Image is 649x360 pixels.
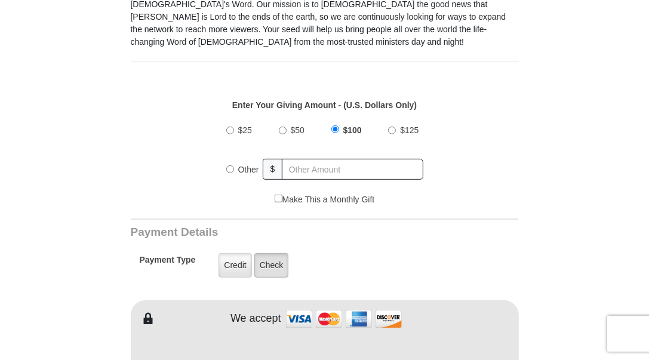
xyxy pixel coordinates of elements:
[219,253,251,278] label: Credit
[140,255,196,271] h5: Payment Type
[254,253,289,278] label: Check
[282,159,423,180] input: Other Amount
[400,125,419,135] span: $125
[343,125,362,135] span: $100
[232,100,417,110] strong: Enter Your Giving Amount - (U.S. Dollars Only)
[263,159,283,180] span: $
[275,193,375,206] label: Make This a Monthly Gift
[131,226,435,239] h3: Payment Details
[284,306,404,332] img: credit cards accepted
[291,125,304,135] span: $50
[275,195,282,202] input: Make This a Monthly Gift
[238,165,259,174] span: Other
[230,312,281,325] h4: We accept
[238,125,252,135] span: $25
